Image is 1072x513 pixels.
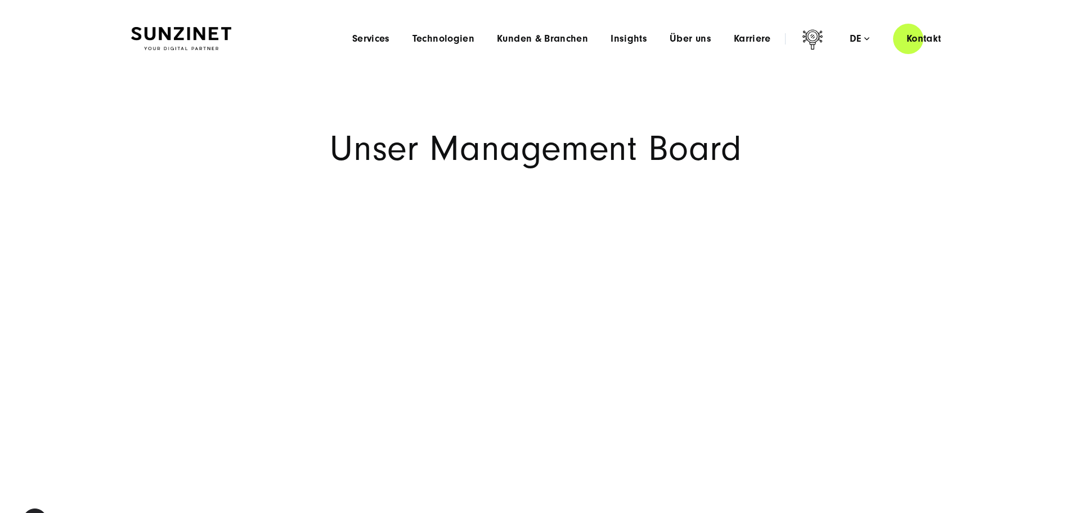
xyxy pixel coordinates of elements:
h1: Unser Management Board [131,132,941,166]
img: SUNZINET Full Service Digital Agentur [131,27,231,51]
a: Über uns [670,33,711,44]
iframe: HubSpot Video [23,216,502,486]
a: Services [352,33,390,44]
a: Insights [611,33,647,44]
a: Kontakt [893,23,955,55]
div: de [850,33,869,44]
a: Kunden & Branchen [497,33,588,44]
a: Karriere [734,33,771,44]
a: Technologien [412,33,474,44]
iframe: HubSpot Video [570,225,1049,495]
